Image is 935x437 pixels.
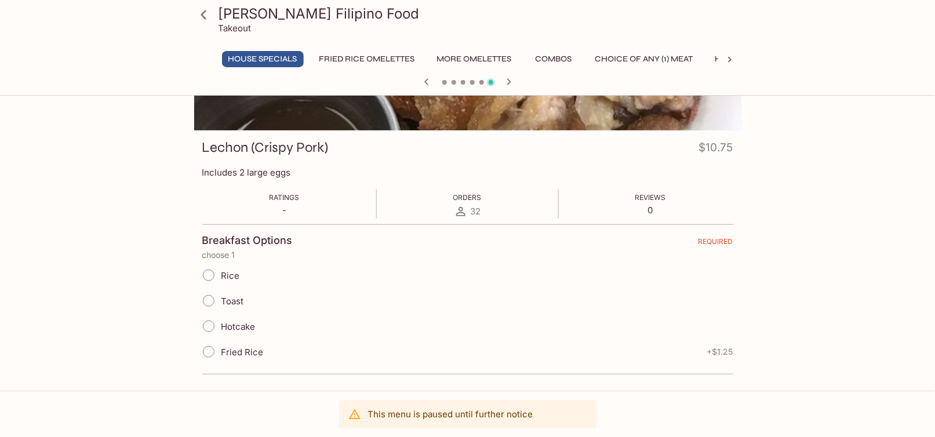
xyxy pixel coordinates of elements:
[202,250,733,260] p: choose 1
[589,51,700,67] button: Choice of Any (1) Meat
[635,193,666,202] span: Reviews
[221,296,244,307] span: Toast
[431,51,518,67] button: More Omelettes
[270,205,300,216] p: -
[270,193,300,202] span: Ratings
[453,193,482,202] span: Orders
[202,167,733,178] p: Includes 2 large eggs
[219,5,737,23] h3: [PERSON_NAME] Filipino Food
[635,205,666,216] p: 0
[222,51,304,67] button: House Specials
[527,51,580,67] button: Combos
[221,321,256,332] span: Hotcake
[709,51,766,67] button: Hotcakes
[699,139,733,161] h4: $10.75
[221,347,264,358] span: Fried Rice
[202,139,329,156] h3: Lechon (Crispy Pork)
[707,347,733,356] span: + $1.25
[698,237,733,250] span: REQUIRED
[470,206,481,217] span: 32
[219,23,252,34] p: Takeout
[313,51,421,67] button: Fried Rice Omelettes
[202,234,293,247] h4: Breakfast Options
[221,270,240,281] span: Rice
[368,409,533,420] p: This menu is paused until further notice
